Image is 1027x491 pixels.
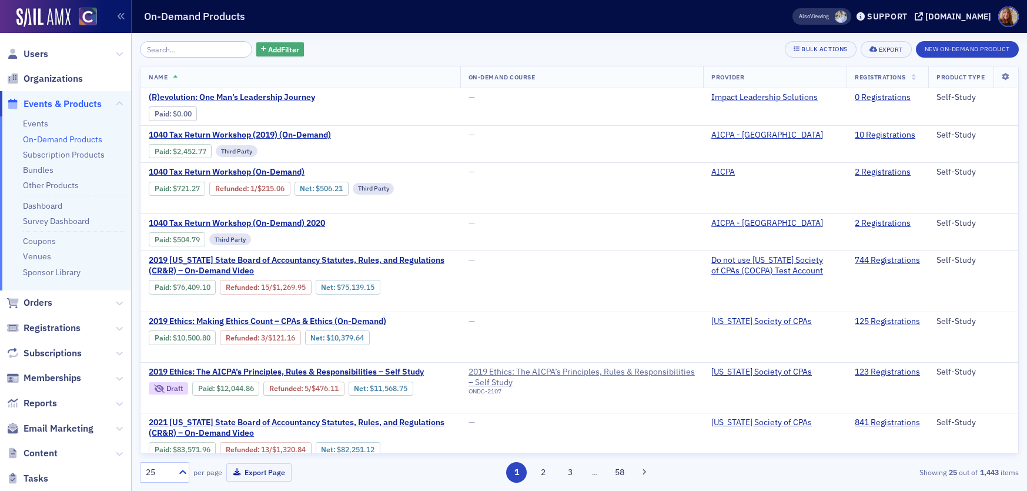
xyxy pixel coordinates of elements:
[155,445,173,454] span: :
[149,330,216,345] div: Paid: 128 - $1050080
[173,445,210,454] span: $83,571.96
[711,218,832,229] a: AICPA - [GEOGRAPHIC_DATA]
[23,201,62,211] a: Dashboard
[149,382,188,395] div: Draft
[155,333,173,342] span: :
[149,218,346,229] span: 1040 Tax Return Workshop (On-Demand) 2020
[173,147,206,156] span: $2,452.77
[711,367,821,378] a: [US_STATE] Society of CPAs
[173,109,192,118] span: $0.00
[469,417,475,427] span: —
[24,296,52,309] span: Orders
[226,333,261,342] span: :
[149,182,205,196] div: Paid: 2 - $72127
[711,316,821,327] a: [US_STATE] Society of CPAs
[269,384,305,393] span: :
[353,183,394,195] div: Third Party
[312,384,339,393] span: $476.11
[149,417,452,438] span: 2021 Colorado State Board of Accountancy Statutes, Rules, and Regulations (CR&R) – On-Demand Video
[268,44,299,55] span: Add Filter
[6,322,81,335] a: Registrations
[316,280,380,294] div: Net: $7513915
[879,46,903,53] div: Export
[198,384,216,393] span: :
[272,283,306,292] span: $1,269.95
[326,333,364,342] span: $10,379.64
[23,236,56,246] a: Coupons
[936,167,1010,178] div: Self-Study
[269,384,301,393] a: Refunded
[149,73,168,81] span: Name
[149,130,346,141] span: 1040 Tax Return Workshop (2019) (On-Demand)
[149,280,216,294] div: Paid: 757 - $7640910
[16,8,71,27] img: SailAMX
[998,6,1019,27] span: Profile
[24,472,48,485] span: Tasks
[469,218,475,228] span: —
[469,316,475,326] span: —
[6,98,102,111] a: Events & Products
[155,147,173,156] span: :
[916,41,1019,58] button: New On-Demand Product
[146,466,172,479] div: 25
[855,255,920,266] a: 744 Registrations
[354,384,370,393] span: Net :
[79,8,97,26] img: SailAMX
[24,322,81,335] span: Registrations
[469,129,475,140] span: —
[321,445,337,454] span: Net :
[23,251,51,262] a: Venues
[936,218,1010,229] div: Self-Study
[24,347,82,360] span: Subscriptions
[149,255,452,276] span: 2019 Colorado State Board of Accountancy Statutes, Rules, and Regulations (CR&R) – On-Demand Video
[469,255,475,265] span: —
[173,333,210,342] span: $10,500.80
[192,382,259,396] div: Paid: 129 - $1204486
[855,167,911,178] a: 2 Registrations
[144,9,245,24] h1: On-Demand Products
[149,167,346,178] span: 1040 Tax Return Workshop (On-Demand)
[855,130,915,141] a: 10 Registrations
[337,283,374,292] span: $75,139.15
[198,384,213,393] a: Paid
[193,467,222,477] label: per page
[711,73,744,81] span: Provider
[785,41,856,58] button: Bulk Actions
[711,130,832,141] a: AICPA - [GEOGRAPHIC_DATA]
[149,92,346,103] a: (R)evolution: One Man’s Leadership Journey
[711,92,827,103] a: Impact Leadership Solutions
[867,11,908,22] div: Support
[349,382,413,396] div: Net: $1156875
[6,472,48,485] a: Tasks
[855,92,911,103] a: 0 Registrations
[216,145,257,157] div: Third Party
[925,11,991,22] div: [DOMAIN_NAME]
[855,316,920,327] a: 125 Registrations
[23,134,102,145] a: On-Demand Products
[6,347,82,360] a: Subscriptions
[155,283,173,292] span: :
[936,367,1010,378] div: Self-Study
[155,333,169,342] a: Paid
[799,12,829,21] span: Viewing
[835,11,847,23] span: Luke Abell
[23,180,79,191] a: Other Products
[209,233,251,245] div: Third Party
[263,382,344,396] div: Refunded: 129 - $1204486
[23,165,53,175] a: Bundles
[936,130,1010,141] div: Self-Study
[149,367,424,378] span: 2019 Ethics: The AICPA’s Principles, Rules & Responsibilities – Self Study
[216,384,254,393] span: $12,044.86
[469,367,695,388] a: 2019 Ethics: The AICPA’s Principles, Rules & Responsibilities – Self Study
[609,462,630,483] button: 58
[220,330,300,345] div: Refunded: 128 - $1050080
[257,184,285,193] span: $215.06
[71,8,97,28] a: View Homepage
[149,218,368,229] a: 1040 Tax Return Workshop (On-Demand) 2020
[23,267,81,278] a: Sponsor Library
[469,388,695,395] div: ONDC-2107
[855,367,920,378] a: 123 Registrations
[295,182,349,196] div: Net: $50621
